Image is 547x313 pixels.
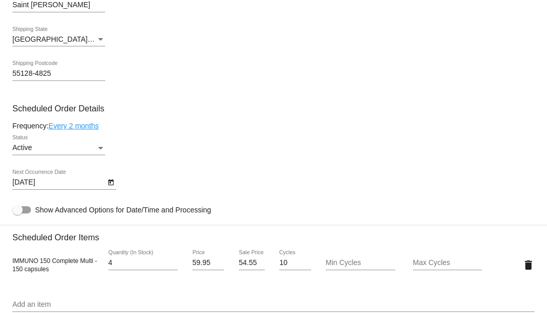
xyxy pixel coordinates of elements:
[12,178,105,187] input: Next Occurrence Date
[108,259,178,267] input: Quantity (In Stock)
[49,122,99,130] a: Every 2 months
[522,259,535,271] mat-icon: delete
[239,259,265,267] input: Sale Price
[326,259,395,267] input: Min Cycles
[12,143,32,152] span: Active
[12,301,535,309] input: Add an item
[12,1,105,9] input: Shipping City
[12,122,535,130] div: Frequency:
[12,257,97,273] span: IMMUNO 150 Complete Multi - 150 capsules
[12,144,105,152] mat-select: Status
[12,225,535,242] h3: Scheduled Order Items
[35,205,211,215] span: Show Advanced Options for Date/Time and Processing
[12,36,105,44] mat-select: Shipping State
[12,35,134,43] span: [GEOGRAPHIC_DATA] | [US_STATE]
[279,259,311,267] input: Cycles
[192,259,224,267] input: Price
[105,176,116,187] button: Open calendar
[12,70,105,78] input: Shipping Postcode
[413,259,482,267] input: Max Cycles
[12,104,535,113] h3: Scheduled Order Details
